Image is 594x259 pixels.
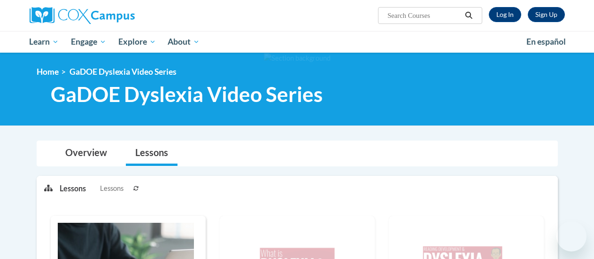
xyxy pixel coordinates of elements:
[23,31,572,53] div: Main menu
[65,31,112,53] a: Engage
[386,10,462,21] input: Search Courses
[56,141,116,166] a: Overview
[168,36,200,47] span: About
[100,183,123,194] span: Lessons
[112,31,162,53] a: Explore
[37,67,59,77] a: Home
[23,31,65,53] a: Learn
[526,37,566,47] span: En español
[528,7,565,22] a: Register
[462,10,476,21] button: Search
[60,183,86,194] p: Lessons
[126,141,177,166] a: Lessons
[520,32,572,52] a: En español
[51,82,323,107] span: GaDOE Dyslexia Video Series
[69,67,177,77] span: GaDOE Dyslexia Video Series
[162,31,206,53] a: About
[489,7,521,22] a: Log In
[30,7,135,24] img: Cox Campus
[264,53,331,63] img: Section background
[30,7,199,24] a: Cox Campus
[556,221,586,251] iframe: Button to launch messaging window
[29,36,59,47] span: Learn
[71,36,106,47] span: Engage
[118,36,156,47] span: Explore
